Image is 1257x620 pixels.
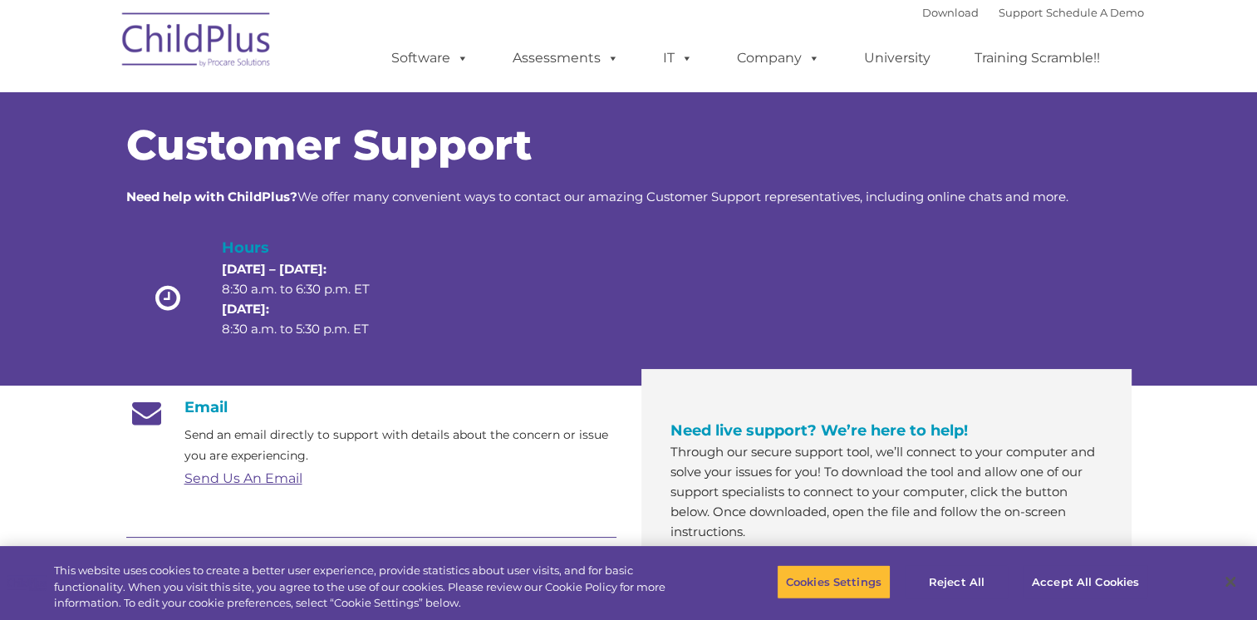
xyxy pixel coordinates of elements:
a: University [847,42,947,75]
a: Download [922,6,979,19]
button: Cookies Settings [777,564,891,599]
font: | [922,6,1144,19]
img: ChildPlus by Procare Solutions [114,1,280,84]
a: Training Scramble!! [958,42,1117,75]
a: IT [646,42,710,75]
p: Send an email directly to support with details about the concern or issue you are experiencing. [184,425,616,466]
strong: Need help with ChildPlus? [126,189,297,204]
a: Software [375,42,485,75]
button: Close [1212,563,1249,600]
a: Schedule A Demo [1046,6,1144,19]
strong: [DATE] – [DATE]: [222,261,327,277]
a: Company [720,42,837,75]
span: Need live support? We’re here to help! [670,421,968,440]
span: Customer Support [126,120,532,170]
strong: [DATE]: [222,301,269,317]
button: Accept All Cookies [1023,564,1148,599]
a: Support [999,6,1043,19]
div: This website uses cookies to create a better user experience, provide statistics about user visit... [54,563,691,612]
h4: Email [126,398,616,416]
h4: Hours [222,236,398,259]
p: 8:30 a.m. to 6:30 p.m. ET 8:30 a.m. to 5:30 p.m. ET [222,259,398,339]
p: Through our secure support tool, we’ll connect to your computer and solve your issues for you! To... [670,442,1102,542]
a: Assessments [496,42,636,75]
span: We offer many convenient ways to contact our amazing Customer Support representatives, including ... [126,189,1068,204]
a: Send Us An Email [184,470,302,486]
button: Reject All [905,564,1009,599]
